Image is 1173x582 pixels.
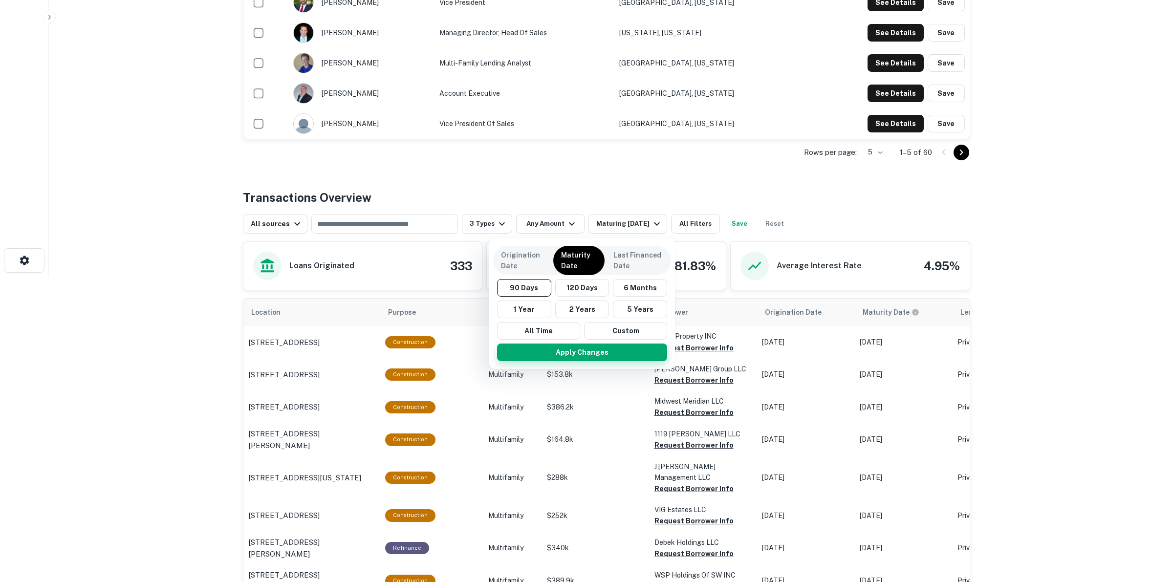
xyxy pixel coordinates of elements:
button: Custom [584,322,667,340]
p: Maturity Date [561,250,597,271]
button: 90 Days [497,279,551,297]
button: All Time [497,322,580,340]
button: 1 Year [497,301,551,318]
button: Apply Changes [497,344,667,361]
iframe: Chat Widget [1124,504,1173,551]
button: 6 Months [613,279,667,297]
p: Last Financed Date [613,250,663,271]
p: Origination Date [501,250,544,271]
button: 5 Years [613,301,667,318]
button: 120 Days [555,279,609,297]
button: 2 Years [555,301,609,318]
